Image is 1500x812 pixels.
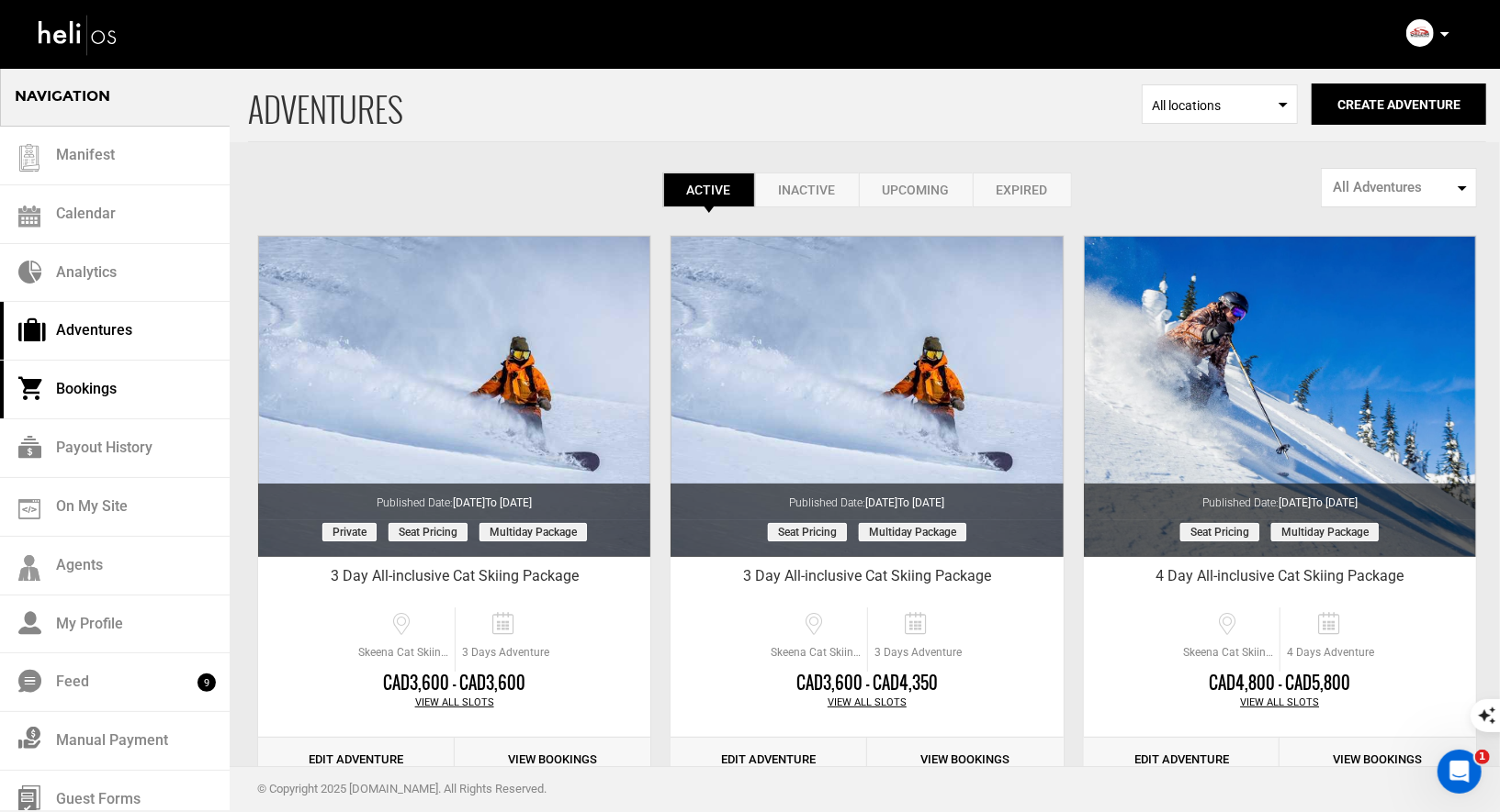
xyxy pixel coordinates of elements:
[859,172,973,207] a: Upcoming
[1084,695,1476,710] div: View All Slots
[897,496,944,509] span: to [DATE]
[455,738,651,783] a: View Bookings
[354,645,455,661] span: Skeena Cat Skiing Base Camp, Kitimat-Stikine B, [GEOGRAPHIC_DATA], [GEOGRAPHIC_DATA]
[16,144,43,172] img: guest-list.svg
[248,67,1142,141] span: ADVENTURES
[671,738,867,783] a: Edit Adventure
[1180,523,1259,541] span: Seat Pricing
[768,523,847,541] span: Seat Pricing
[868,645,968,661] span: 3 Days Adventure
[1280,645,1381,661] span: 4 Days Adventure
[671,566,1063,594] div: 3 Day All-inclusive Cat Skiing Package
[671,484,1063,511] div: Published Date:
[389,523,468,541] span: Seat Pricing
[258,566,650,594] div: 3 Day All-inclusive Cat Skiing Package
[197,673,216,692] span: 9
[867,738,1064,783] a: View Bookings
[1406,19,1434,47] img: img_f63f189c3556185939f40ae13d6fd395.png
[1438,750,1482,794] iframe: Intercom live chat
[671,672,1063,695] div: CAD3,600 - CAD4,350
[456,645,556,661] span: 3 Days Adventure
[1084,738,1280,783] a: Edit Adventure
[973,172,1072,207] a: Expired
[859,523,966,541] span: Multiday package
[18,555,40,582] img: agents-icon.svg
[1142,84,1298,124] span: Select box activate
[766,645,867,661] span: Skeena Cat Skiing Base Camp, Kitimat-Stikine B, [GEOGRAPHIC_DATA], [GEOGRAPHIC_DATA]
[258,738,455,783] a: Edit Adventure
[865,496,944,509] span: [DATE]
[18,499,40,519] img: on_my_site.svg
[1084,566,1476,594] div: 4 Day All-inclusive Cat Skiing Package
[1152,96,1288,115] span: All locations
[258,484,650,511] div: Published Date:
[1179,645,1280,661] span: Skeena Cat Skiing Base Camp, Kitimat-Stikine B, [GEOGRAPHIC_DATA], [GEOGRAPHIC_DATA]
[258,695,650,710] div: View All Slots
[1311,496,1358,509] span: to [DATE]
[258,672,650,695] div: CAD3,600 - CAD3,600
[671,695,1063,710] div: View All Slots
[1084,672,1476,695] div: CAD4,800 - CAD5,800
[37,10,119,59] img: heli-logo
[1279,496,1358,509] span: [DATE]
[1084,484,1476,511] div: Published Date:
[485,496,532,509] span: to [DATE]
[1271,523,1379,541] span: Multiday package
[1312,83,1486,125] button: Create Adventure
[322,523,377,541] span: Private
[1333,178,1453,197] span: All Adventures
[755,172,859,207] a: Inactive
[479,523,587,541] span: Multiday package
[663,172,755,207] a: Active
[1280,738,1476,783] a: View Bookings
[1321,168,1477,207] button: All Adventures
[453,496,532,509] span: [DATE]
[18,206,40,228] img: calendar.svg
